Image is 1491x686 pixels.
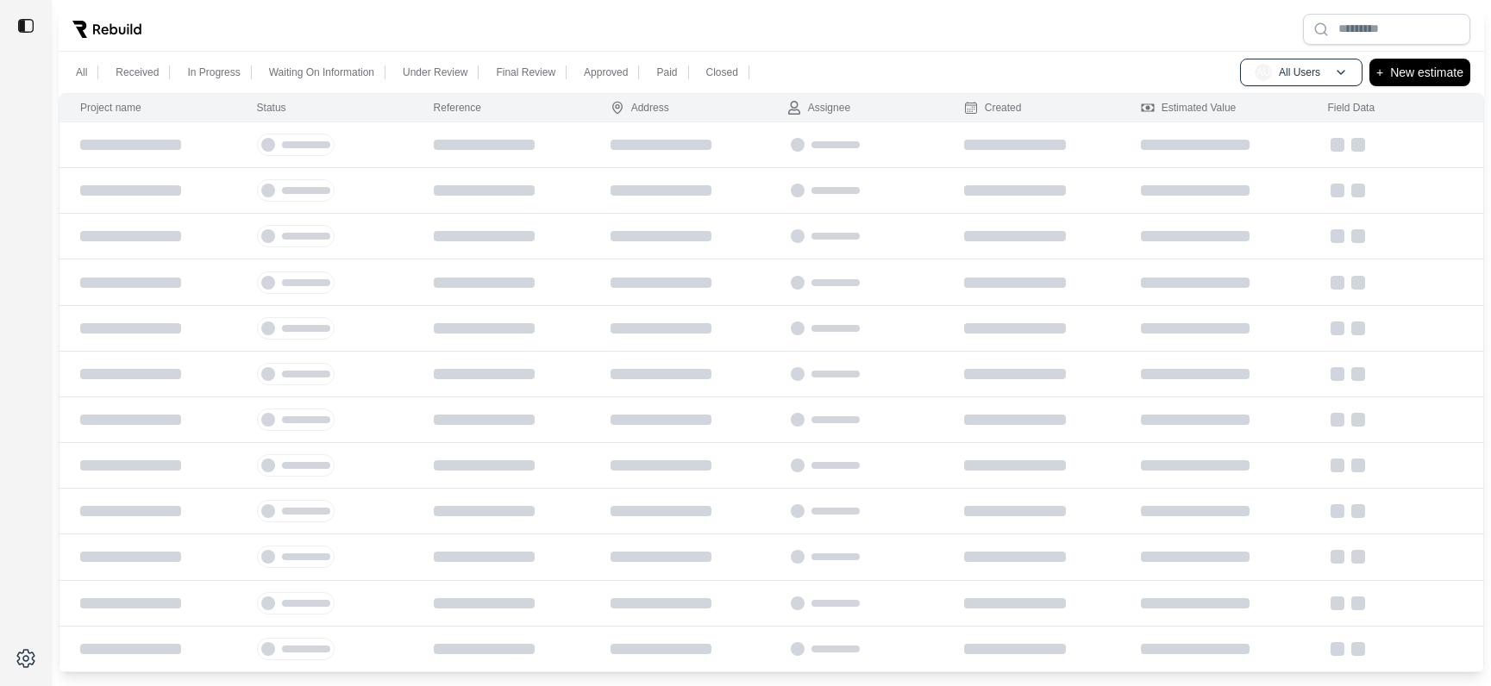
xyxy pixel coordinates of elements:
[1240,59,1363,86] button: AUAll Users
[1327,101,1375,115] div: Field Data
[1255,64,1272,81] span: AU
[656,65,677,79] p: Paid
[787,101,850,115] div: Assignee
[964,101,1022,115] div: Created
[1141,101,1237,115] div: Estimated Value
[257,101,286,115] div: Status
[1279,65,1320,79] p: All Users
[403,65,467,79] p: Under Review
[76,65,87,79] p: All
[1390,62,1463,83] p: New estimate
[72,21,141,38] img: Rebuild
[584,65,628,79] p: Approved
[1376,62,1383,83] p: +
[706,65,738,79] p: Closed
[269,65,374,79] p: Waiting On Information
[187,65,240,79] p: In Progress
[434,101,481,115] div: Reference
[611,101,669,115] div: Address
[80,101,141,115] div: Project name
[116,65,159,79] p: Received
[17,17,34,34] img: toggle sidebar
[1369,59,1470,86] button: +New estimate
[496,65,555,79] p: Final Review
